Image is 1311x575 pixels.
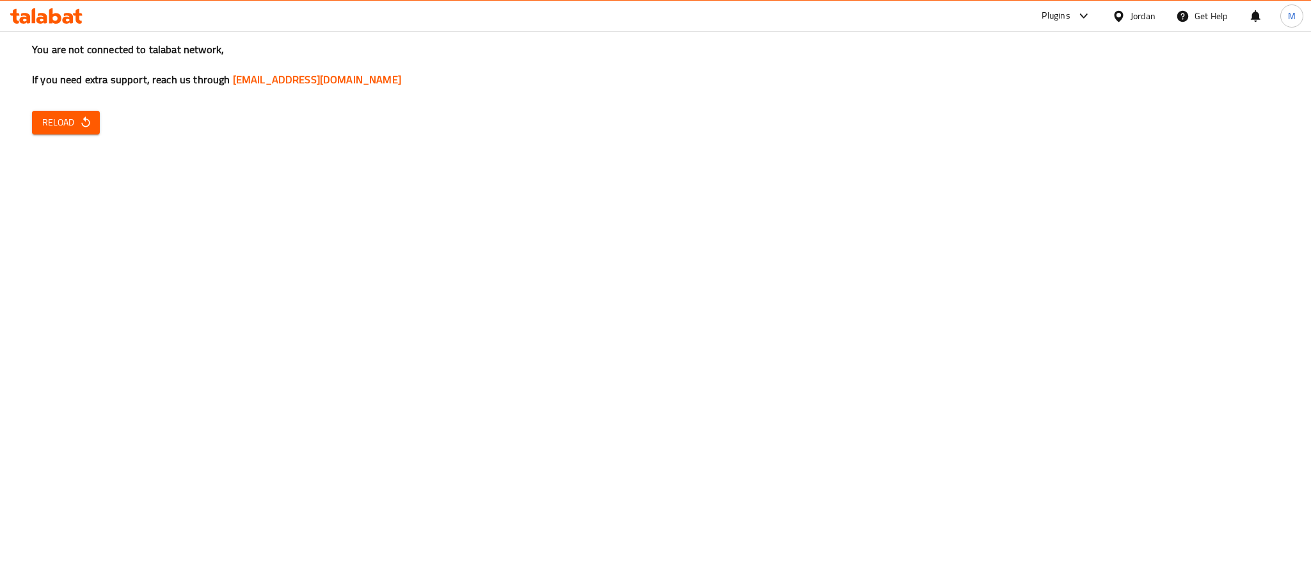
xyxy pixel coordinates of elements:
a: [EMAIL_ADDRESS][DOMAIN_NAME] [233,70,401,89]
div: Plugins [1042,8,1070,24]
div: Jordan [1131,9,1156,23]
h3: You are not connected to talabat network, If you need extra support, reach us through [32,42,1279,87]
span: Reload [42,115,90,131]
span: M [1288,9,1296,23]
button: Reload [32,111,100,134]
